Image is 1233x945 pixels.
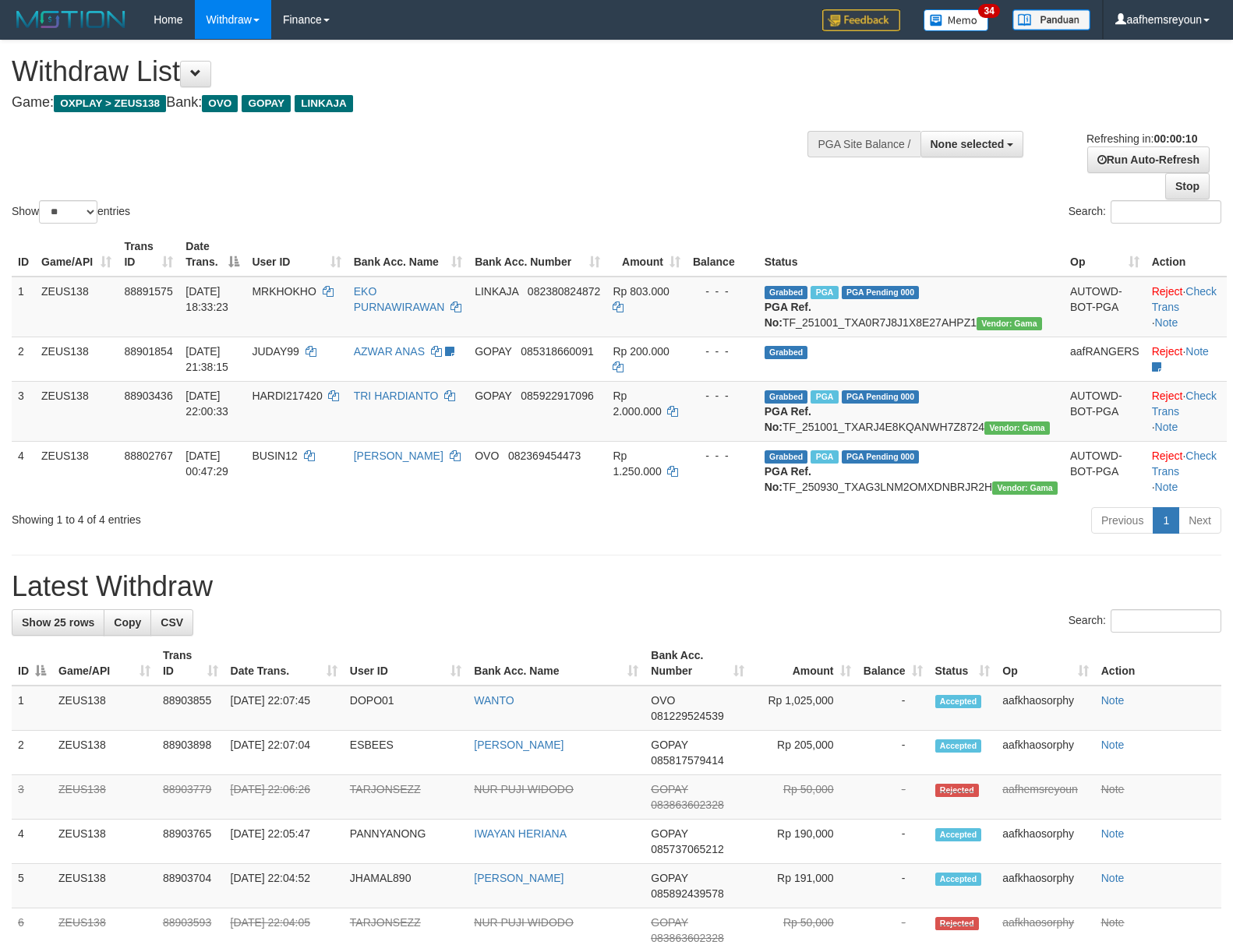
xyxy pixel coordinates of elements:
[12,820,52,864] td: 4
[935,917,979,930] span: Rejected
[751,864,857,908] td: Rp 191,000
[1064,441,1146,501] td: AUTOWD-BOT-PGA
[124,390,172,402] span: 88903436
[224,820,344,864] td: [DATE] 22:05:47
[651,710,723,722] span: Copy 081229524539 to clipboard
[157,686,224,731] td: 88903855
[12,337,35,381] td: 2
[12,200,130,224] label: Show entries
[651,843,723,855] span: Copy 085737065212 to clipboard
[12,571,1221,602] h1: Latest Withdraw
[104,609,151,636] a: Copy
[52,864,157,908] td: ZEUS138
[354,345,425,358] a: AZWAR ANAS
[1153,507,1179,534] a: 1
[1101,739,1125,751] a: Note
[528,285,600,298] span: Copy 082380824872 to clipboard
[1146,337,1227,381] td: ·
[765,286,808,299] span: Grabbed
[765,301,811,329] b: PGA Ref. No:
[1069,609,1221,633] label: Search:
[857,641,929,686] th: Balance: activate to sort column ascending
[157,641,224,686] th: Trans ID: activate to sort column ascending
[157,731,224,775] td: 88903898
[252,285,316,298] span: MRKHOKHO
[179,232,246,277] th: Date Trans.: activate to sort column descending
[54,95,166,112] span: OXPLAY > ZEUS138
[202,95,238,112] span: OVO
[35,277,118,337] td: ZEUS138
[468,641,645,686] th: Bank Acc. Name: activate to sort column ascending
[1178,507,1221,534] a: Next
[758,381,1064,441] td: TF_251001_TXARJ4E8KQANWH7Z8724
[842,390,920,404] span: PGA Pending
[252,450,297,462] span: BUSIN12
[157,775,224,820] td: 88903779
[185,345,228,373] span: [DATE] 21:38:15
[765,390,808,404] span: Grabbed
[1101,916,1125,929] a: Note
[651,932,723,944] span: Copy 083863602328 to clipboard
[651,827,687,840] span: GOPAY
[996,820,1094,864] td: aafkhaosorphy
[924,9,989,31] img: Button%20Memo.svg
[252,345,299,358] span: JUDAY99
[12,641,52,686] th: ID: activate to sort column descending
[651,754,723,767] span: Copy 085817579414 to clipboard
[1091,507,1154,534] a: Previous
[1086,132,1197,145] span: Refreshing in:
[996,731,1094,775] td: aafkhaosorphy
[12,506,502,527] div: Showing 1 to 4 of 4 entries
[12,731,52,775] td: 2
[224,864,344,908] td: [DATE] 22:04:52
[651,872,687,884] span: GOPAY
[348,232,468,277] th: Bank Acc. Name: activate to sort column ascending
[185,390,228,418] span: [DATE] 22:00:33
[651,799,723,811] span: Copy 083863602328 to clipboard
[475,390,511,402] span: GOPAY
[842,286,920,299] span: PGA Pending
[1069,200,1221,224] label: Search:
[1095,641,1221,686] th: Action
[811,450,838,464] span: Marked by aafsreyleap
[758,277,1064,337] td: TF_251001_TXA0R7J8J1X8E27AHPZ1
[929,641,997,686] th: Status: activate to sort column ascending
[1012,9,1090,30] img: panduan.png
[613,285,669,298] span: Rp 803.000
[474,783,574,795] a: NUR PUJI WIDODO
[996,775,1094,820] td: aafhemsreyoun
[935,873,982,886] span: Accepted
[758,232,1064,277] th: Status
[807,131,920,157] div: PGA Site Balance /
[984,421,1050,435] span: Vendor URL: https://trx31.1velocity.biz
[224,641,344,686] th: Date Trans.: activate to sort column ascending
[1101,783,1125,795] a: Note
[1154,132,1197,145] strong: 00:00:10
[224,731,344,775] td: [DATE] 22:07:04
[935,695,982,708] span: Accepted
[52,686,157,731] td: ZEUS138
[651,887,723,900] span: Copy 085892439578 to clipboard
[35,441,118,501] td: ZEUS138
[1064,232,1146,277] th: Op: activate to sort column ascending
[651,694,675,707] span: OVO
[765,346,808,359] span: Grabbed
[354,285,445,313] a: EKO PURNAWIRAWAN
[857,731,929,775] td: -
[613,390,661,418] span: Rp 2.000.000
[52,775,157,820] td: ZEUS138
[22,616,94,629] span: Show 25 rows
[344,731,468,775] td: ESBEES
[1111,200,1221,224] input: Search:
[1064,277,1146,337] td: AUTOWD-BOT-PGA
[12,864,52,908] td: 5
[1087,146,1210,173] a: Run Auto-Refresh
[1101,827,1125,840] a: Note
[468,232,606,277] th: Bank Acc. Number: activate to sort column ascending
[35,381,118,441] td: ZEUS138
[344,686,468,731] td: DOPO01
[344,641,468,686] th: User ID: activate to sort column ascending
[996,864,1094,908] td: aafkhaosorphy
[252,390,322,402] span: HARDI217420
[651,916,687,929] span: GOPAY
